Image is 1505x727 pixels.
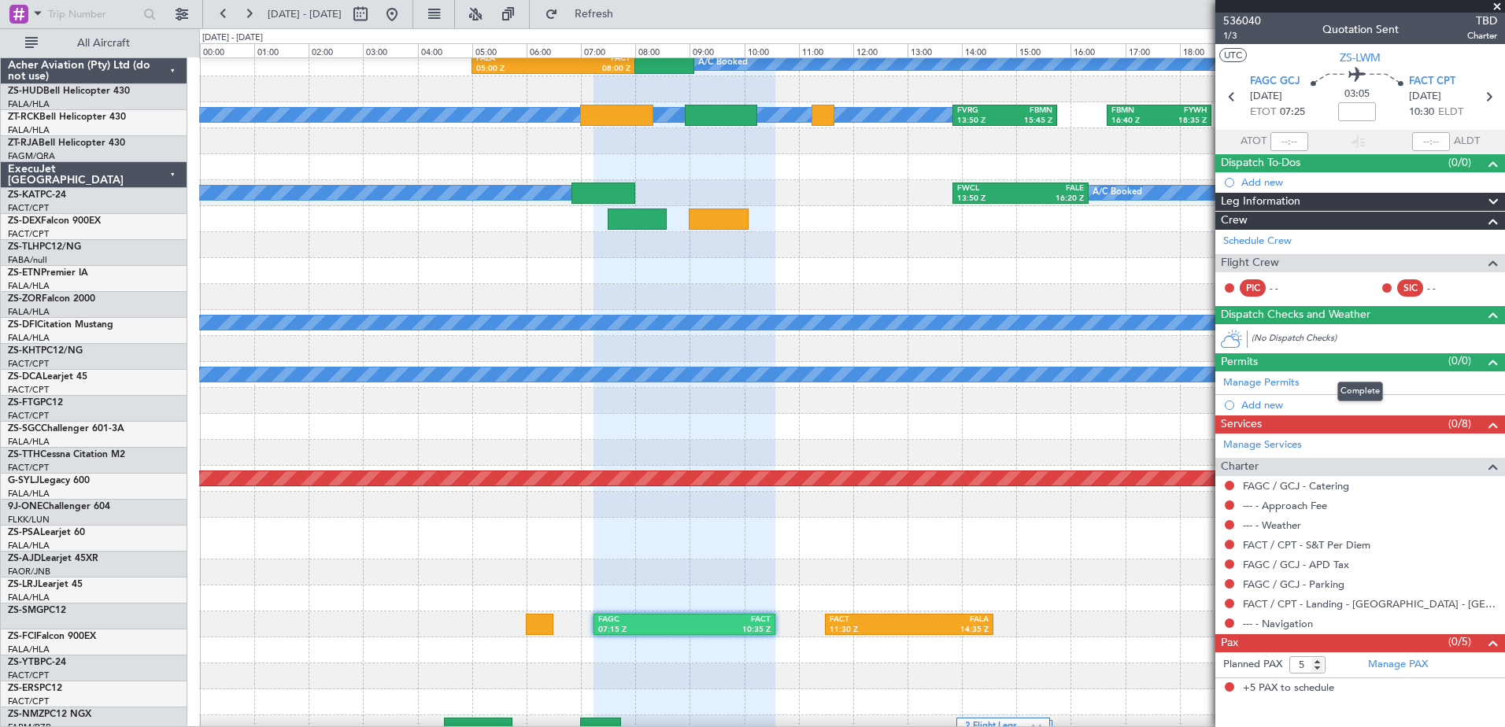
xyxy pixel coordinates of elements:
div: 16:20 Z [1020,194,1084,205]
div: 12:00 [853,43,908,57]
input: Trip Number [48,2,139,26]
a: FALA/HLA [8,124,50,136]
div: FBMN [1004,105,1052,116]
a: FACT/CPT [8,384,49,396]
a: G-SYLJLegacy 600 [8,476,90,485]
span: Crew [1221,212,1248,230]
a: ZS-ZORFalcon 2000 [8,294,95,304]
span: FACT CPT [1409,74,1455,90]
span: 1/3 [1223,29,1261,42]
div: - - [1427,281,1462,295]
a: ZS-FCIFalcon 900EX [8,632,96,641]
a: Manage Services [1223,437,1302,453]
span: Pax [1221,634,1238,652]
div: FALE [1020,183,1084,194]
div: 14:00 [962,43,1016,57]
a: ZT-RJABell Helicopter 430 [8,138,125,148]
span: ZS-NMZ [8,710,44,719]
span: Dispatch Checks and Weather [1221,306,1370,324]
div: 05:00 Z [476,64,553,75]
span: ZS-DEX [8,216,41,226]
span: ZS-PSA [8,528,40,537]
a: FALA/HLA [8,280,50,292]
a: 9J-ONEChallenger 604 [8,502,110,511]
span: ZS-FTG [8,398,40,408]
div: 01:00 [254,43,309,57]
div: PIC [1240,279,1266,297]
div: - - [1270,281,1305,295]
span: 9J-ONE [8,502,43,511]
a: FACT/CPT [8,410,49,422]
a: ZS-LRJLearjet 45 [8,580,83,589]
a: ZS-TTHCessna Citation M2 [8,450,125,459]
div: 10:35 Z [685,625,771,636]
a: ZS-FTGPC12 [8,398,63,408]
a: ZS-HUDBell Helicopter 430 [8,87,130,96]
span: ZS-LRJ [8,580,38,589]
span: Dispatch To-Dos [1221,154,1300,172]
div: 11:00 [799,43,853,57]
div: 15:45 Z [1004,116,1052,127]
span: 07:25 [1280,105,1305,120]
a: ZS-YTBPC-24 [8,658,66,667]
div: 02:00 [309,43,363,57]
span: Charter [1221,458,1259,476]
a: ZS-SGCChallenger 601-3A [8,424,124,434]
div: FALA [476,54,553,65]
div: FACT [553,54,630,65]
span: 03:05 [1344,87,1370,102]
div: 04:00 [418,43,472,57]
span: +5 PAX to schedule [1243,681,1334,696]
span: ZT-RCK [8,113,39,122]
div: FACT [685,614,771,626]
div: 18:35 Z [1159,116,1207,127]
span: (0/5) [1448,633,1471,650]
a: ZS-DEXFalcon 900EX [8,216,101,226]
a: ZS-DFICitation Mustang [8,320,113,330]
div: 13:50 Z [957,116,1005,127]
span: FAGC GCJ [1250,74,1300,90]
a: FABA/null [8,254,47,266]
div: FALA [909,614,989,626]
span: 536040 [1223,13,1261,29]
span: ZS-SMG [8,606,43,615]
a: FAOR/JNB [8,566,50,578]
div: 13:50 Z [957,194,1021,205]
div: SIC [1397,279,1423,297]
span: (0/0) [1448,352,1471,369]
label: Planned PAX [1223,657,1282,673]
span: Refresh [561,9,627,20]
a: ZS-NMZPC12 NGX [8,710,91,719]
span: ZS-TLH [8,242,39,252]
div: 03:00 [363,43,417,57]
a: FACT/CPT [8,358,49,370]
div: 00:00 [200,43,254,57]
span: All Aircraft [41,38,166,49]
div: Add new [1241,175,1497,189]
div: FWCL [957,183,1021,194]
span: ZS-ZOR [8,294,42,304]
a: Manage Permits [1223,375,1300,391]
div: 15:00 [1016,43,1071,57]
span: (0/8) [1448,415,1471,432]
div: 13:00 [908,43,962,57]
a: FALA/HLA [8,436,50,448]
div: Add new [1241,398,1497,411]
a: FALA/HLA [8,540,50,552]
div: FBMN [1111,105,1159,116]
span: 10:30 [1409,105,1434,120]
div: [DATE] - [DATE] [202,31,263,45]
span: ALDT [1454,134,1480,149]
span: ZS-ERS [8,684,39,693]
span: ZS-HUD [8,87,43,96]
span: Flight Crew [1221,254,1279,272]
span: ELDT [1438,105,1463,120]
span: TBD [1467,13,1497,29]
a: FACT/CPT [8,462,49,474]
a: FAGC / GCJ - Catering [1243,479,1349,493]
div: 10:00 [745,43,799,57]
button: All Aircraft [17,31,171,56]
div: FVRG [957,105,1005,116]
a: FACT/CPT [8,228,49,240]
div: 16:40 Z [1111,116,1159,127]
